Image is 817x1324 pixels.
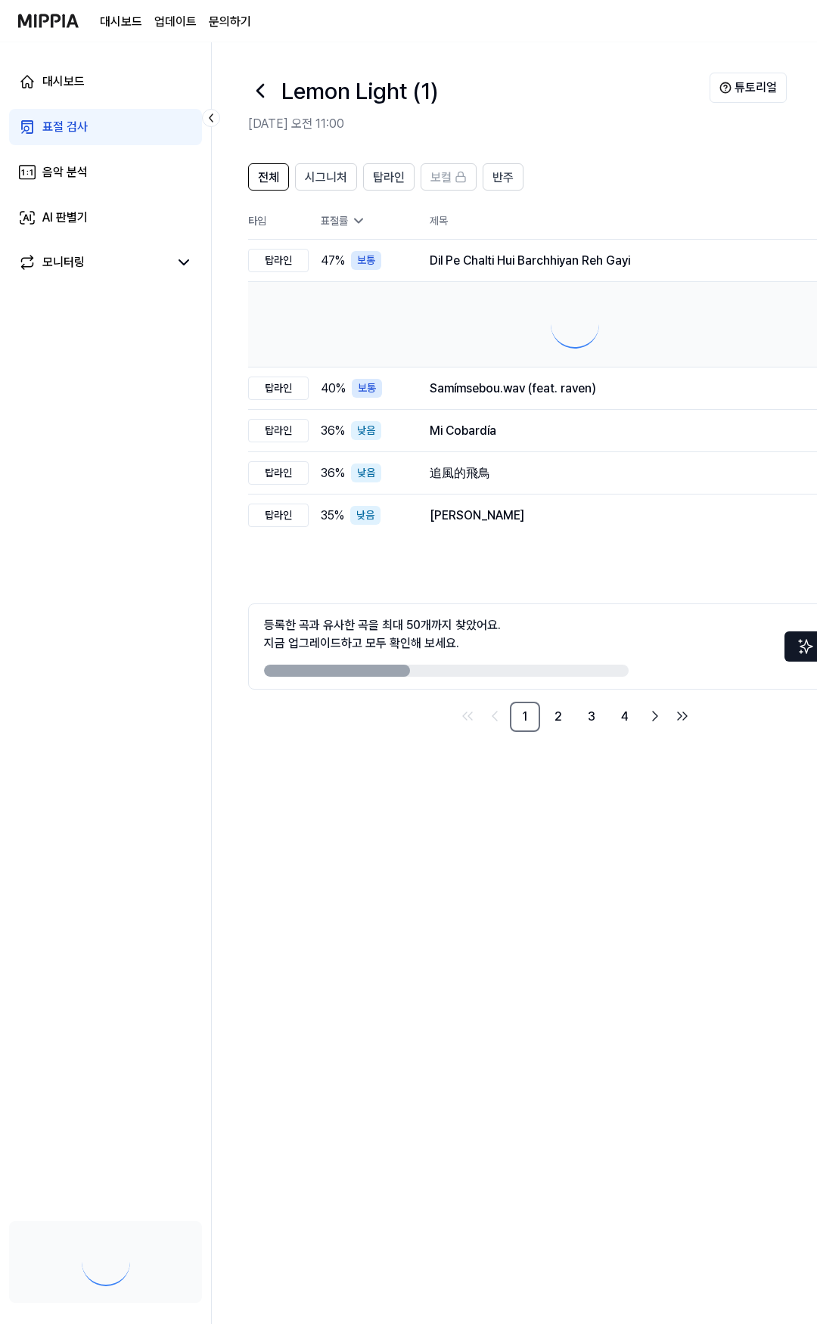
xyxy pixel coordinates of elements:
span: 35 % [321,507,344,525]
span: 탑라인 [373,169,405,187]
span: 보컬 [430,169,452,187]
div: 보통 [351,251,381,270]
div: 탑라인 [248,504,309,527]
span: 36 % [321,464,345,482]
a: 문의하기 [209,13,251,31]
button: 전체 [248,163,289,191]
span: 반주 [492,169,514,187]
a: Go to previous page [483,704,507,728]
a: 대시보드 [100,13,142,31]
a: Go to first page [455,704,480,728]
button: 시그니처 [295,163,357,191]
div: 표절률 [321,213,405,229]
div: 음악 분석 [42,163,88,181]
h2: [DATE] 오전 11:00 [248,115,710,133]
div: 표절 검사 [42,118,88,136]
a: 1 [510,702,540,732]
div: 낮음 [351,421,381,440]
span: 전체 [258,169,279,187]
img: Sparkles [797,637,815,656]
a: 2 [543,702,573,732]
h1: Lemon Light (1) [281,74,438,108]
button: 탑라인 [363,163,415,191]
div: 탑라인 [248,377,309,400]
button: 반주 [483,163,523,191]
span: 36 % [321,422,345,440]
span: 40 % [321,380,346,398]
div: 등록한 곡과 유사한 곡을 최대 50개까지 찾았어요. 지금 업그레이드하고 모두 확인해 보세요. [264,616,501,653]
div: 대시보드 [42,73,85,91]
span: 47 % [321,252,345,270]
div: 낮음 [351,464,381,482]
a: 표절 검사 [9,109,202,145]
a: Go to last page [670,704,694,728]
a: Go to next page [643,704,667,728]
th: 타입 [248,203,309,240]
button: 튜토리얼 [710,73,787,103]
a: 음악 분석 [9,154,202,191]
div: 모니터링 [42,253,85,271]
button: 보컬 [421,163,477,191]
a: 4 [610,702,640,732]
div: 낮음 [350,506,381,525]
div: AI 판별기 [42,209,88,227]
a: 모니터링 [18,253,169,271]
div: 탑라인 [248,419,309,442]
img: Help [719,82,732,94]
a: 3 [576,702,607,732]
a: 대시보드 [9,64,202,100]
div: 보통 [352,379,382,398]
a: AI 판별기 [9,200,202,236]
span: 시그니처 [305,169,347,187]
div: 탑라인 [248,461,309,485]
div: 탑라인 [248,249,309,272]
a: 업데이트 [154,13,197,31]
